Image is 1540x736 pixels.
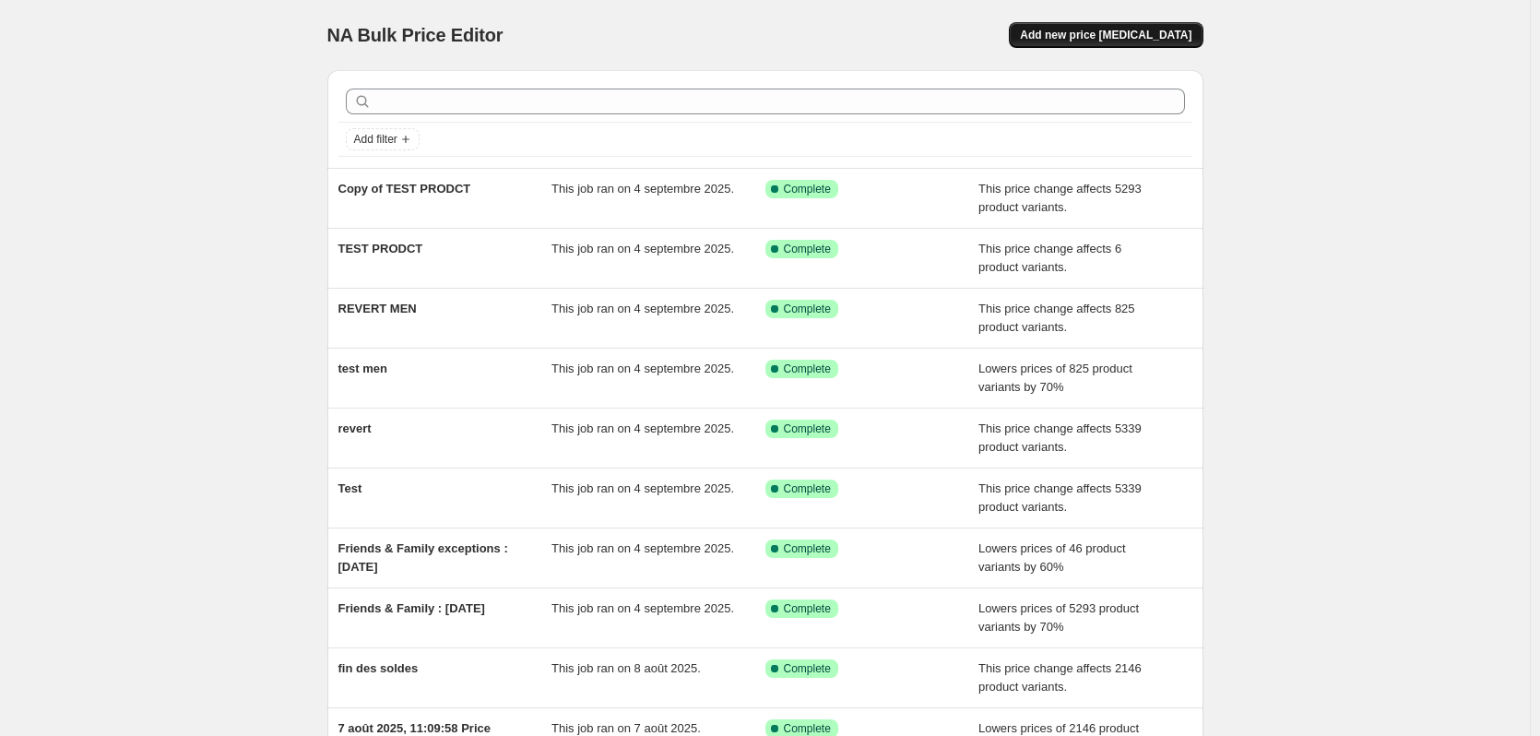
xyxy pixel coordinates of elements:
span: Complete [784,362,831,376]
button: Add filter [346,128,420,150]
span: This job ran on 4 septembre 2025. [551,421,734,435]
span: This price change affects 5339 product variants. [978,421,1142,454]
span: TEST PRODCT [338,242,423,255]
span: Add new price [MEDICAL_DATA] [1020,28,1191,42]
span: This price change affects 6 product variants. [978,242,1121,274]
button: Add new price [MEDICAL_DATA] [1009,22,1202,48]
span: revert [338,421,372,435]
span: This price change affects 5339 product variants. [978,481,1142,514]
span: This price change affects 2146 product variants. [978,661,1142,694]
span: Complete [784,721,831,736]
span: Friends & Family exceptions : [DATE] [338,541,508,574]
span: This price change affects 825 product variants. [978,302,1135,334]
span: Lowers prices of 825 product variants by 70% [978,362,1132,394]
span: This job ran on 4 septembre 2025. [551,601,734,615]
span: Complete [784,302,831,316]
span: This job ran on 4 septembre 2025. [551,182,734,196]
span: This job ran on 4 septembre 2025. [551,481,734,495]
span: Complete [784,242,831,256]
span: This job ran on 8 août 2025. [551,661,701,675]
span: Friends & Family : [DATE] [338,601,485,615]
span: This price change affects 5293 product variants. [978,182,1142,214]
span: Add filter [354,132,397,147]
span: This job ran on 4 septembre 2025. [551,541,734,555]
span: Copy of TEST PRODCT [338,182,471,196]
span: Complete [784,661,831,676]
span: Complete [784,541,831,556]
span: This job ran on 4 septembre 2025. [551,362,734,375]
span: Complete [784,182,831,196]
span: Complete [784,481,831,496]
span: NA Bulk Price Editor [327,25,503,45]
span: This job ran on 7 août 2025. [551,721,701,735]
span: Complete [784,421,831,436]
span: Lowers prices of 46 product variants by 60% [978,541,1126,574]
span: Test [338,481,362,495]
span: fin des soldes [338,661,419,675]
span: This job ran on 4 septembre 2025. [551,242,734,255]
span: This job ran on 4 septembre 2025. [551,302,734,315]
span: test men [338,362,387,375]
span: Complete [784,601,831,616]
span: Lowers prices of 5293 product variants by 70% [978,601,1139,634]
span: REVERT MEN [338,302,417,315]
